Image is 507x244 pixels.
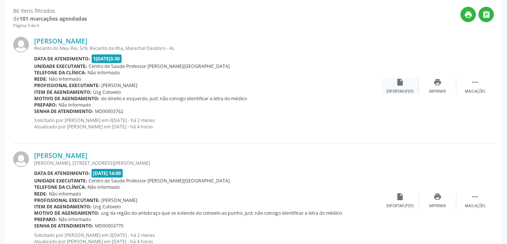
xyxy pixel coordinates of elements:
span: 1[DATE]3:30 [92,54,122,63]
b: Unidade executante: [34,178,87,184]
b: Senha de atendimento: [34,108,93,114]
span: Centro de Saude Professor [PERSON_NAME][GEOGRAPHIC_DATA] [89,63,230,69]
b: Item de agendamento: [34,203,92,210]
img: img [13,37,29,53]
b: Telefone da clínica: [34,184,86,190]
span: Não informado [87,184,120,190]
b: Preparo: [34,102,57,108]
div: Exportar (PDF) [387,203,414,209]
span: Não informado [87,69,120,76]
div: de [13,15,87,23]
span: MD00003762 [95,108,123,114]
button:  [478,7,494,22]
i: print [433,193,442,201]
button: print [460,7,476,22]
span: [DATE] 14:00 [92,169,123,178]
span: Não informado [59,216,91,223]
div: Imprimir [429,89,446,94]
img: img [13,151,29,167]
b: Item de agendamento: [34,89,92,95]
b: Telefone da clínica: [34,69,86,76]
i: print [433,78,442,86]
div: Mais ações [465,89,485,94]
b: Profissional executante: [34,197,100,203]
i: insert_drive_file [396,78,404,86]
span: Não informado [49,191,81,197]
b: Data de atendimento: [34,170,90,176]
span: Usg Cotovelo [93,89,121,95]
i:  [471,78,479,86]
div: Página 3 de 6 [13,23,87,29]
b: Senha de atendimento: [34,223,93,229]
b: Motivo de agendamento: [34,95,99,102]
div: Imprimir [429,203,446,209]
i:  [482,11,490,19]
span: do direito e esquerdo. just: não consigo identificar a letra do médico [101,95,247,102]
div: 86 itens filtrados [13,7,87,15]
a: [PERSON_NAME] [34,37,87,45]
b: Unidade executante: [34,63,87,69]
b: Profissional executante: [34,82,100,89]
i: print [464,11,472,19]
b: Data de atendimento: [34,56,90,62]
i:  [471,193,479,201]
div: Exportar (PDF) [387,89,414,94]
span: Não informado [49,76,81,82]
i: insert_drive_file [396,193,404,201]
span: usg da região do antebraço que se estende do cotovelo ao punho. just: não consigo identificar a l... [101,210,342,216]
span: [PERSON_NAME] [101,197,137,203]
div: Mais ações [465,203,485,209]
strong: 101 marcações agendadas [20,15,87,22]
span: Usg Cotovelo [93,203,121,210]
b: Motivo de agendamento: [34,210,99,216]
div: Recanto do Meu Rei, S/N, Recanto da Ilha, Marechal Deodoro - AL [34,45,381,51]
a: [PERSON_NAME] [34,151,87,160]
b: Rede: [34,191,47,197]
span: MD00003770 [95,223,123,229]
div: [PERSON_NAME], [STREET_ADDRESS][PERSON_NAME] [34,160,381,166]
span: Centro de Saude Professor [PERSON_NAME][GEOGRAPHIC_DATA] [89,178,230,184]
span: [PERSON_NAME] [101,82,137,89]
b: Rede: [34,76,47,82]
span: Não informado [59,102,91,108]
b: Preparo: [34,216,57,223]
p: Solicitado por [PERSON_NAME] em 0[DATE] - há 2 meses Atualizado por [PERSON_NAME] em [DATE] - há ... [34,117,381,130]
